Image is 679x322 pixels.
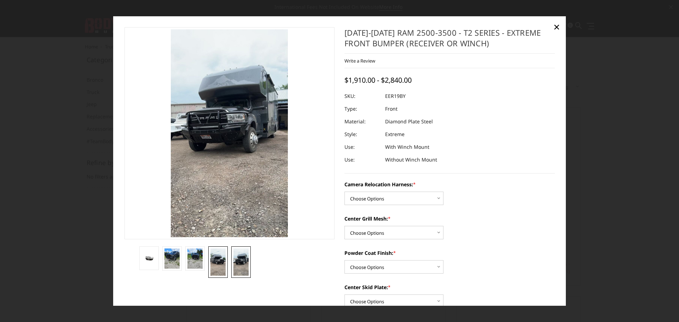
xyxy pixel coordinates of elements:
[344,58,375,64] a: Write a Review
[385,103,397,115] dd: Front
[344,181,555,188] label: Camera Relocation Harness:
[385,153,437,166] dd: Without Winch Mount
[551,21,562,33] a: Close
[344,249,555,257] label: Powder Coat Finish:
[553,19,560,34] span: ×
[385,115,433,128] dd: Diamond Plate Steel
[344,283,555,291] label: Center Skid Plate:
[233,248,249,276] img: 2019-2025 Ram 2500-3500 - T2 Series - Extreme Front Bumper (receiver or winch)
[344,115,380,128] dt: Material:
[344,153,380,166] dt: Use:
[344,128,380,141] dt: Style:
[385,128,405,141] dd: Extreme
[344,90,380,103] dt: SKU:
[164,248,180,269] img: 2019-2025 Ram 2500-3500 - T2 Series - Extreme Front Bumper (receiver or winch)
[187,248,203,269] img: 2019-2025 Ram 2500-3500 - T2 Series - Extreme Front Bumper (receiver or winch)
[344,215,555,222] label: Center Grill Mesh:
[124,27,335,239] a: 2019-2025 Ram 2500-3500 - T2 Series - Extreme Front Bumper (receiver or winch)
[344,27,555,54] h1: [DATE]-[DATE] Ram 2500-3500 - T2 Series - Extreme Front Bumper (receiver or winch)
[141,254,157,262] img: 2019-2025 Ram 2500-3500 - T2 Series - Extreme Front Bumper (receiver or winch)
[210,248,226,276] img: 2019-2025 Ram 2500-3500 - T2 Series - Extreme Front Bumper (receiver or winch)
[344,75,412,85] span: $1,910.00 - $2,840.00
[385,141,429,153] dd: With Winch Mount
[344,103,380,115] dt: Type:
[344,141,380,153] dt: Use:
[385,90,406,103] dd: EER19BY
